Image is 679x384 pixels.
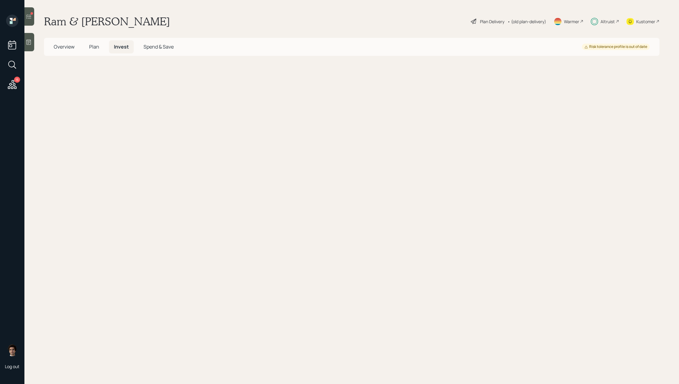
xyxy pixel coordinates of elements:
span: Invest [114,43,129,50]
span: Spend & Save [143,43,174,50]
span: Plan [89,43,99,50]
div: • (old plan-delivery) [507,18,546,25]
div: Kustomer [636,18,655,25]
div: Plan Delivery [480,18,504,25]
h1: Ram & [PERSON_NAME] [44,15,170,28]
div: Altruist [601,18,615,25]
img: harrison-schaefer-headshot-2.png [6,344,18,356]
div: Warmer [564,18,579,25]
span: Overview [54,43,74,50]
div: Risk tolerance profile is out of date [584,44,647,49]
div: 15 [14,77,20,83]
div: Log out [5,364,20,369]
